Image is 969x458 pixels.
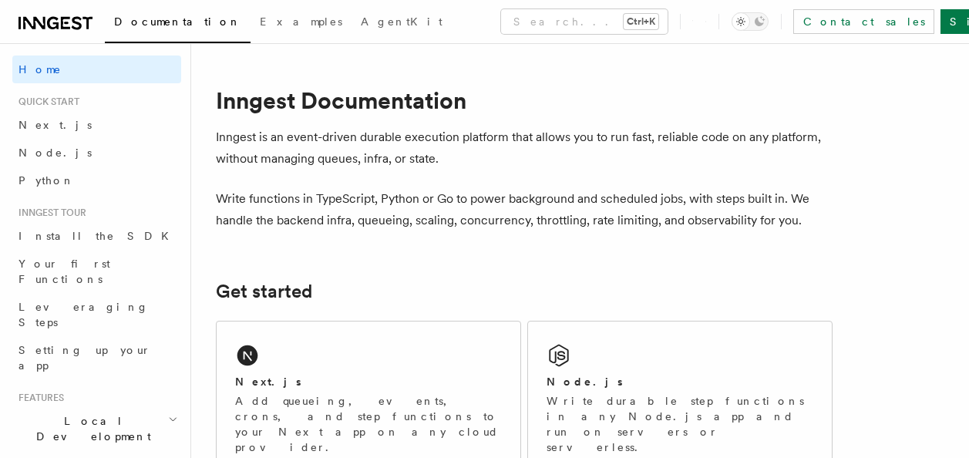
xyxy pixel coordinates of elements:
[260,15,342,28] span: Examples
[793,9,934,34] a: Contact sales
[624,14,658,29] kbd: Ctrl+K
[547,393,813,455] p: Write durable step functions in any Node.js app and run on servers or serverless.
[12,56,181,83] a: Home
[12,413,168,444] span: Local Development
[547,374,623,389] h2: Node.js
[12,222,181,250] a: Install the SDK
[216,86,833,114] h1: Inngest Documentation
[12,392,64,404] span: Features
[12,293,181,336] a: Leveraging Steps
[114,15,241,28] span: Documentation
[216,281,312,302] a: Get started
[501,9,668,34] button: Search...Ctrl+K
[19,62,62,77] span: Home
[12,111,181,139] a: Next.js
[12,139,181,167] a: Node.js
[216,126,833,170] p: Inngest is an event-driven durable execution platform that allows you to run fast, reliable code ...
[12,167,181,194] a: Python
[216,188,833,231] p: Write functions in TypeScript, Python or Go to power background and scheduled jobs, with steps bu...
[105,5,251,43] a: Documentation
[12,207,86,219] span: Inngest tour
[12,96,79,108] span: Quick start
[361,15,442,28] span: AgentKit
[732,12,769,31] button: Toggle dark mode
[19,119,92,131] span: Next.js
[19,344,151,372] span: Setting up your app
[12,407,181,450] button: Local Development
[235,374,301,389] h2: Next.js
[12,336,181,379] a: Setting up your app
[19,174,75,187] span: Python
[12,250,181,293] a: Your first Functions
[235,393,502,455] p: Add queueing, events, crons, and step functions to your Next app on any cloud provider.
[19,301,149,328] span: Leveraging Steps
[19,258,110,285] span: Your first Functions
[19,146,92,159] span: Node.js
[251,5,352,42] a: Examples
[352,5,452,42] a: AgentKit
[19,230,178,242] span: Install the SDK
